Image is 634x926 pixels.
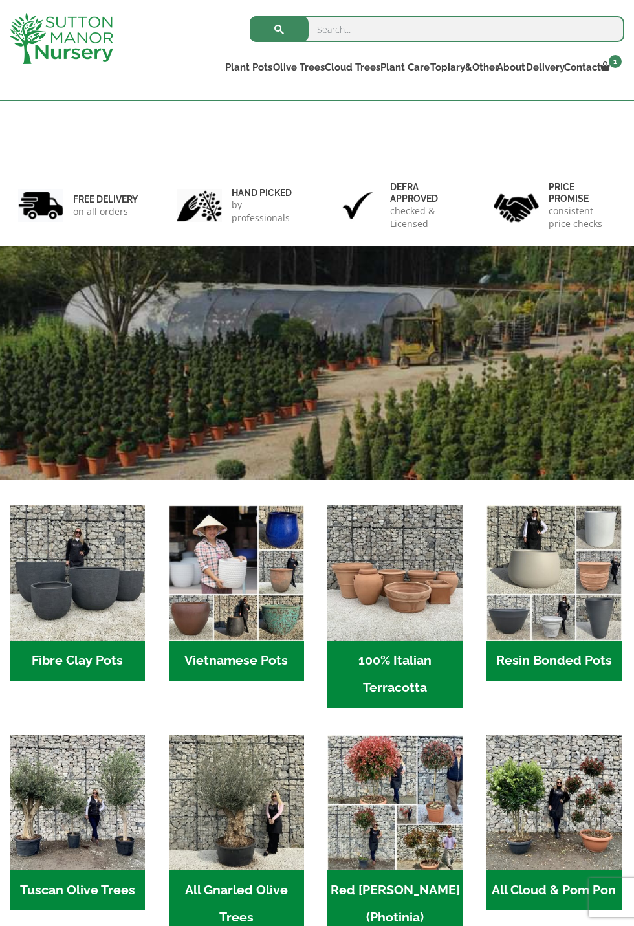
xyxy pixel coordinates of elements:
[327,505,463,641] img: Home - 1B137C32 8D99 4B1A AA2F 25D5E514E47D 1 105 c
[73,205,138,218] p: on all orders
[169,735,304,870] img: Home - 5833C5B7 31D0 4C3A 8E42 DB494A1738DB
[232,199,299,225] p: by professionals
[10,735,145,870] img: Home - 7716AD77 15EA 4607 B135 B37375859F10
[73,193,138,205] h6: FREE DELIVERY
[327,641,463,708] h2: 100% Italian Terracotta
[322,58,377,76] a: Cloud Trees
[169,505,304,681] a: Visit product category Vietnamese Pots
[390,204,457,230] p: checked & Licensed
[486,870,622,910] h2: All Cloud & Pom Pon
[10,735,145,910] a: Visit product category Tuscan Olive Trees
[486,505,622,641] img: Home - 67232D1B A461 444F B0F6 BDEDC2C7E10B 1 105 c
[169,641,304,681] h2: Vietnamese Pots
[609,55,622,68] span: 1
[486,641,622,681] h2: Resin Bonded Pots
[10,505,145,681] a: Visit product category Fibre Clay Pots
[549,181,616,204] h6: Price promise
[486,505,622,681] a: Visit product category Resin Bonded Pots
[562,58,599,76] a: Contact
[599,58,624,76] a: 1
[223,58,270,76] a: Plant Pots
[270,58,322,76] a: Olive Trees
[335,189,380,222] img: 3.jpg
[10,505,145,641] img: Home - 8194B7A3 2818 4562 B9DD 4EBD5DC21C71 1 105 c 1
[486,735,622,870] img: Home - A124EB98 0980 45A7 B835 C04B779F7765
[549,204,616,230] p: consistent price checks
[327,505,463,708] a: Visit product category 100% Italian Terracotta
[10,870,145,910] h2: Tuscan Olive Trees
[426,58,495,76] a: Topiary&Other
[494,186,539,225] img: 4.jpg
[18,189,63,222] img: 1.jpg
[390,181,457,204] h6: Defra approved
[10,13,113,64] img: logo
[486,735,622,910] a: Visit product category All Cloud & Pom Pon
[523,58,562,76] a: Delivery
[327,735,463,870] img: Home - F5A23A45 75B5 4929 8FB2 454246946332
[177,189,222,222] img: 2.jpg
[377,58,426,76] a: Plant Care
[250,16,624,42] input: Search...
[232,187,299,199] h6: hand picked
[10,641,145,681] h2: Fibre Clay Pots
[169,505,304,641] img: Home - 6E921A5B 9E2F 4B13 AB99 4EF601C89C59 1 105 c
[495,58,523,76] a: About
